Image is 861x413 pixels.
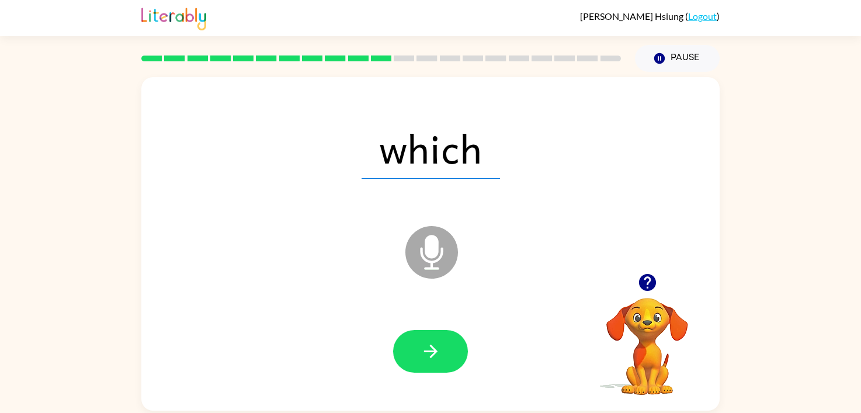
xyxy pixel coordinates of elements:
[589,280,706,397] video: Your browser must support playing .mp4 files to use Literably. Please try using another browser.
[580,11,720,22] div: ( )
[362,118,500,179] span: which
[688,11,717,22] a: Logout
[141,5,206,30] img: Literably
[635,45,720,72] button: Pause
[580,11,685,22] span: [PERSON_NAME] Hsiung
